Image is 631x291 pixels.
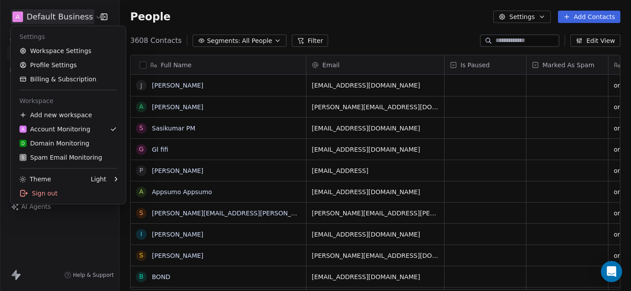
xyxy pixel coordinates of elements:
[21,140,25,147] span: D
[14,30,122,44] div: Settings
[91,175,106,184] div: Light
[14,44,122,58] a: Workspace Settings
[14,72,122,86] a: Billing & Subscription
[19,153,102,162] div: Spam Email Monitoring
[22,126,25,133] span: A
[19,139,89,148] div: Domain Monitoring
[14,58,122,72] a: Profile Settings
[22,154,24,161] span: S
[19,125,90,134] div: Account Monitoring
[14,108,122,122] div: Add new workspace
[14,94,122,108] div: Workspace
[19,175,51,184] div: Theme
[14,186,122,200] div: Sign out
